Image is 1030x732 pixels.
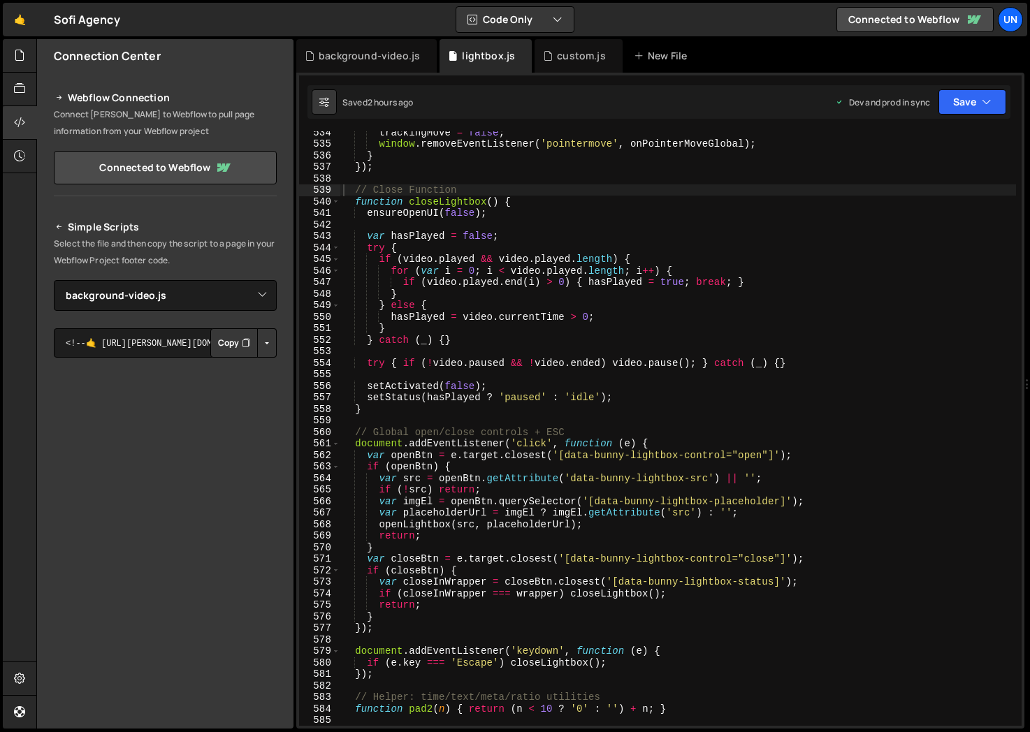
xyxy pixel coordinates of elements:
[54,89,277,106] h2: Webflow Connection
[299,230,340,242] div: 543
[299,450,340,462] div: 562
[210,328,277,358] div: Button group with nested dropdown
[299,265,340,277] div: 546
[299,277,340,288] div: 547
[299,553,340,565] div: 571
[299,657,340,669] div: 580
[342,96,414,108] div: Saved
[299,438,340,450] div: 561
[299,715,340,726] div: 585
[299,645,340,657] div: 579
[299,288,340,300] div: 548
[54,48,161,64] h2: Connection Center
[299,300,340,312] div: 549
[3,3,37,36] a: 🤙
[299,703,340,715] div: 584
[299,173,340,185] div: 538
[54,106,277,140] p: Connect [PERSON_NAME] to Webflow to pull page information from your Webflow project
[299,427,340,439] div: 560
[299,622,340,634] div: 577
[299,611,340,623] div: 576
[462,49,515,63] div: lightbox.js
[299,680,340,692] div: 582
[299,565,340,577] div: 572
[299,404,340,416] div: 558
[54,328,277,358] textarea: <!--🤙 [URL][PERSON_NAME][DOMAIN_NAME]> <script>document.addEventListener("DOMContentLoaded", func...
[54,381,278,506] iframe: YouTube video player
[299,691,340,703] div: 583
[299,634,340,646] div: 578
[299,127,340,139] div: 534
[299,519,340,531] div: 568
[299,668,340,680] div: 581
[836,7,994,32] a: Connected to Webflow
[299,323,340,335] div: 551
[299,335,340,346] div: 552
[299,312,340,323] div: 550
[319,49,420,63] div: background-video.js
[299,576,340,588] div: 573
[299,381,340,393] div: 556
[299,588,340,600] div: 574
[54,151,277,184] a: Connected to Webflow
[368,96,414,108] div: 2 hours ago
[299,542,340,554] div: 570
[299,150,340,162] div: 536
[299,392,340,404] div: 557
[54,515,278,641] iframe: YouTube video player
[557,49,605,63] div: custom.js
[634,49,692,63] div: New File
[299,242,340,254] div: 544
[299,484,340,496] div: 565
[299,369,340,381] div: 555
[299,184,340,196] div: 539
[54,11,120,28] div: Sofi Agency
[299,507,340,519] div: 567
[210,328,258,358] button: Copy
[938,89,1006,115] button: Save
[299,599,340,611] div: 575
[299,138,340,150] div: 535
[998,7,1023,32] a: Un
[299,530,340,542] div: 569
[299,358,340,369] div: 554
[299,196,340,208] div: 540
[299,346,340,358] div: 553
[299,415,340,427] div: 559
[456,7,574,32] button: Code Only
[299,496,340,508] div: 566
[299,473,340,485] div: 564
[835,96,930,108] div: Dev and prod in sync
[299,219,340,231] div: 542
[299,461,340,473] div: 563
[299,254,340,265] div: 545
[299,207,340,219] div: 541
[54,235,277,269] p: Select the file and then copy the script to a page in your Webflow Project footer code.
[54,219,277,235] h2: Simple Scripts
[299,161,340,173] div: 537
